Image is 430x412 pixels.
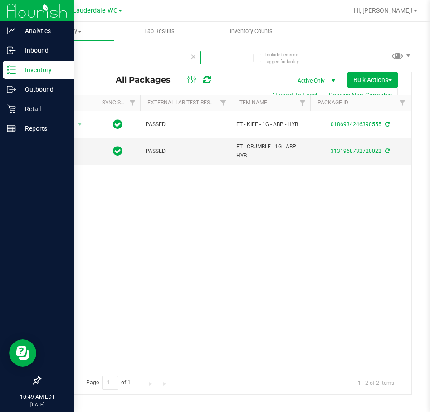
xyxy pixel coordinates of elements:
[74,118,86,131] span: select
[236,142,305,160] span: FT - CRUMBLE - 1G - ABP - HYB
[16,123,70,134] p: Reports
[16,45,70,56] p: Inbound
[16,84,70,95] p: Outbound
[7,46,16,55] inline-svg: Inbound
[40,51,201,64] input: Search Package ID, Item Name, SKU, Lot or Part Number...
[191,51,197,63] span: Clear
[113,118,122,131] span: In Sync
[4,401,70,408] p: [DATE]
[102,376,118,390] input: 1
[318,99,348,106] a: Package ID
[323,88,398,103] button: Receive Non-Cannabis
[238,99,267,106] a: Item Name
[102,99,137,106] a: Sync Status
[16,64,70,75] p: Inventory
[236,120,305,129] span: FT - KIEF - 1G - ABP - HYB
[353,76,392,83] span: Bulk Actions
[262,88,323,103] button: Export to Excel
[114,22,206,41] a: Lab Results
[116,75,180,85] span: All Packages
[395,95,410,111] a: Filter
[7,104,16,113] inline-svg: Retail
[295,95,310,111] a: Filter
[351,376,401,389] span: 1 - 2 of 2 items
[384,148,390,154] span: Sync from Compliance System
[125,95,140,111] a: Filter
[218,27,285,35] span: Inventory Counts
[113,145,122,157] span: In Sync
[132,27,187,35] span: Lab Results
[7,65,16,74] inline-svg: Inventory
[16,103,70,114] p: Retail
[146,147,225,156] span: PASSED
[354,7,413,14] span: Hi, [PERSON_NAME]!
[205,22,298,41] a: Inventory Counts
[331,121,381,128] a: 0186934246390555
[265,51,311,65] span: Include items not tagged for facility
[147,99,219,106] a: External Lab Test Result
[347,72,398,88] button: Bulk Actions
[16,25,70,36] p: Analytics
[4,393,70,401] p: 10:49 AM EDT
[7,85,16,94] inline-svg: Outbound
[384,121,390,128] span: Sync from Compliance System
[7,124,16,133] inline-svg: Reports
[331,148,381,154] a: 3131968732720022
[7,26,16,35] inline-svg: Analytics
[146,120,225,129] span: PASSED
[216,95,231,111] a: Filter
[63,7,117,15] span: Ft. Lauderdale WC
[9,339,36,367] iframe: Resource center
[78,376,138,390] span: Page of 1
